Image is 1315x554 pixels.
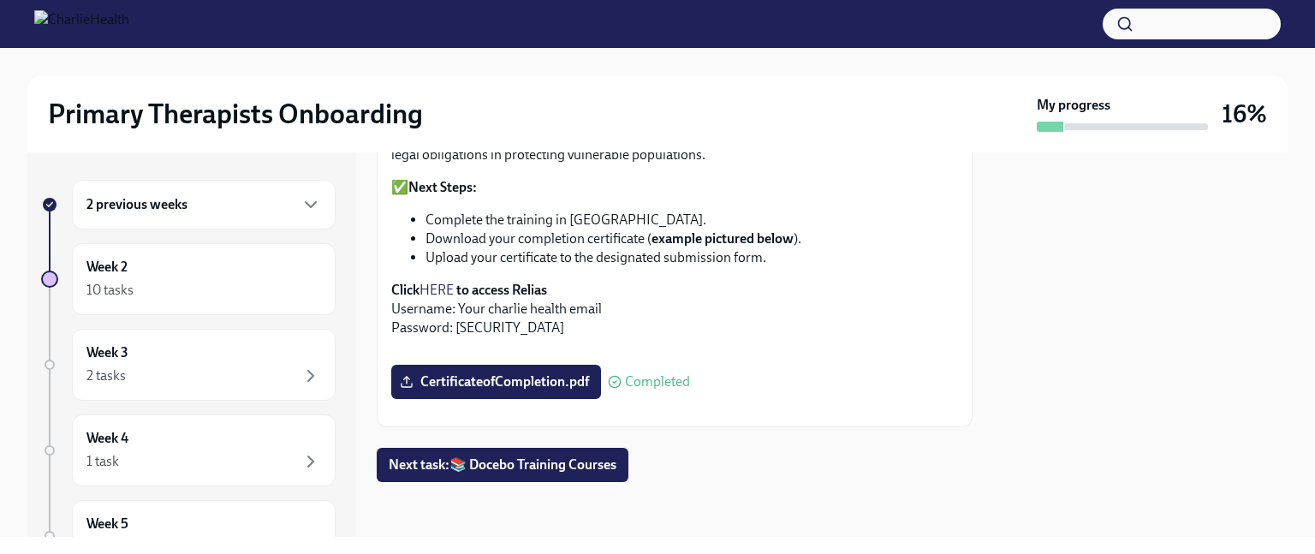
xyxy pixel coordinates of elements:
strong: to access Relias [456,282,547,298]
p: ✅ [391,178,958,197]
span: CertificateofCompletion.pdf [403,373,589,390]
div: 2 tasks [86,366,126,385]
li: Upload your certificate to the designated submission form. [425,248,958,267]
h3: 16% [1222,98,1267,129]
strong: My progress [1037,96,1110,115]
img: CharlieHealth [34,10,129,38]
li: Complete the training in [GEOGRAPHIC_DATA]. [425,211,958,229]
a: Week 41 task [41,414,336,486]
div: 1 task [86,452,119,471]
label: CertificateofCompletion.pdf [391,365,601,399]
h6: Week 4 [86,429,128,448]
strong: example pictured below [652,230,794,247]
h2: Primary Therapists Onboarding [48,97,423,131]
button: Next task:📚 Docebo Training Courses [377,448,628,482]
a: HERE [419,282,454,298]
strong: Click [391,282,419,298]
a: Week 210 tasks [41,243,336,315]
h6: Week 5 [86,515,128,533]
div: 2 previous weeks [72,180,336,229]
span: Completed [625,375,690,389]
li: Download your completion certificate ( ). [425,229,958,248]
a: Week 32 tasks [41,329,336,401]
div: 10 tasks [86,281,134,300]
span: Next task : 📚 Docebo Training Courses [389,456,616,474]
strong: Next Steps: [408,179,477,195]
h6: 2 previous weeks [86,195,187,214]
p: Username: Your charlie health email Password: [SECURITY_DATA] [391,281,958,337]
h6: Week 2 [86,258,128,277]
h6: Week 3 [86,343,128,362]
